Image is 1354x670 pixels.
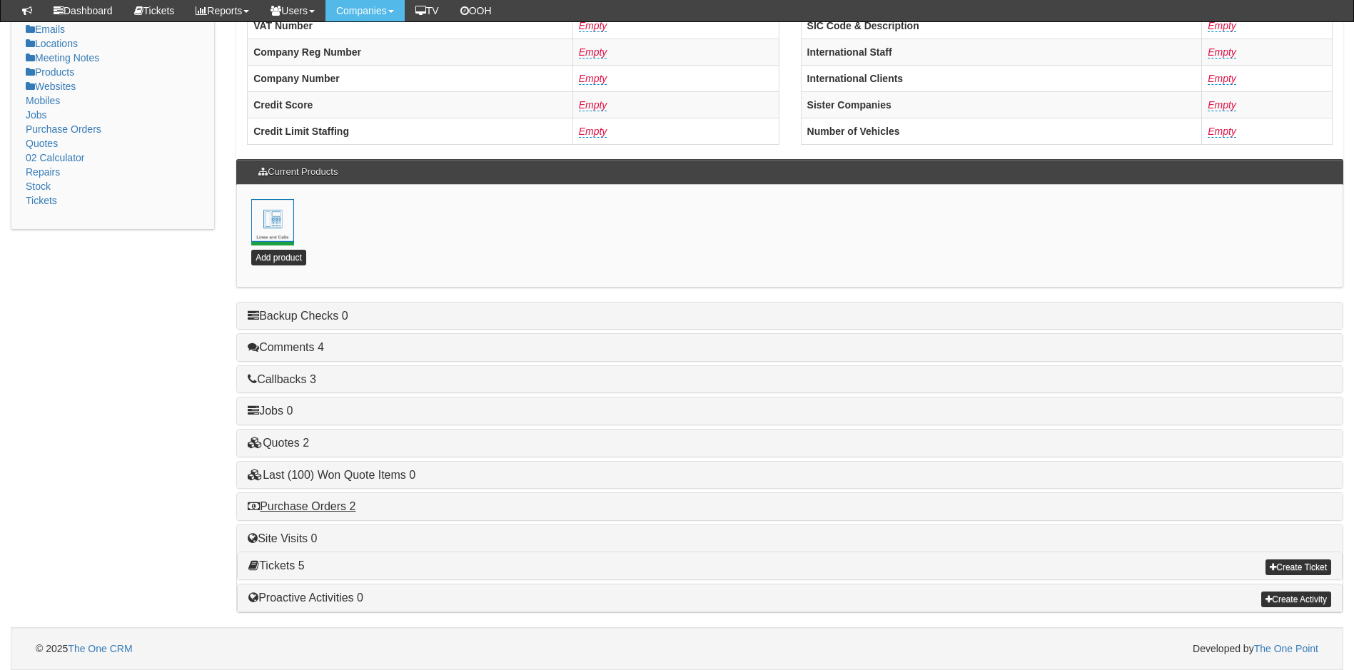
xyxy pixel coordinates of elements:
a: Empty [579,99,607,111]
a: Purchase Orders 2 [248,500,355,512]
a: Repairs [26,166,60,178]
a: Empty [579,126,607,138]
a: Purchase Orders [26,123,101,135]
a: Quotes [26,138,58,149]
a: Products [26,66,74,78]
a: Site Visits 0 [248,532,317,544]
a: Proactive Activities 0 [248,592,363,604]
a: Create Activity [1261,592,1331,607]
th: SIC Code & Description [801,12,1202,39]
h3: Current Products [251,160,345,184]
th: International Staff [801,39,1202,65]
a: Jobs [26,109,47,121]
a: Stock [26,181,51,192]
a: Tickets [26,195,57,206]
th: Company Reg Number [248,39,573,65]
a: Add product [251,250,306,265]
a: The One CRM [68,643,132,654]
a: 02 Calculator [26,152,85,163]
th: International Clients [801,65,1202,91]
a: Tickets 5 [248,559,304,572]
a: Comments 4 [248,341,324,353]
a: Backup Checks 0 [248,310,348,322]
a: Create Ticket [1265,559,1331,575]
a: Websites [26,81,76,92]
a: Meeting Notes [26,52,99,64]
span: Developed by [1193,641,1318,656]
a: The One Point [1254,643,1318,654]
th: Company Number [248,65,573,91]
a: Empty [1208,73,1236,85]
a: Mobiles [26,95,60,106]
th: Sister Companies [801,91,1202,118]
a: Empty [1208,126,1236,138]
a: Locations [26,38,78,49]
a: Last (100) Won Quote Items 0 [248,469,415,481]
a: Empty [1208,20,1236,32]
a: Empty [579,46,607,59]
a: Quotes 2 [248,437,309,449]
th: VAT Number [248,12,573,39]
span: © 2025 [36,643,133,654]
th: Credit Limit Staffing [248,118,573,144]
a: Empty [1208,46,1236,59]
th: Credit Score [248,91,573,118]
th: Number of Vehicles [801,118,1202,144]
a: Lines & Calls<br> 9th May 2017 <br> No to date [251,199,294,242]
img: lines-and-calls.png [251,199,294,242]
a: Empty [1208,99,1236,111]
a: Jobs 0 [248,405,293,417]
a: Emails [26,24,65,35]
a: Empty [579,20,607,32]
a: Empty [579,73,607,85]
a: Callbacks 3 [248,373,316,385]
